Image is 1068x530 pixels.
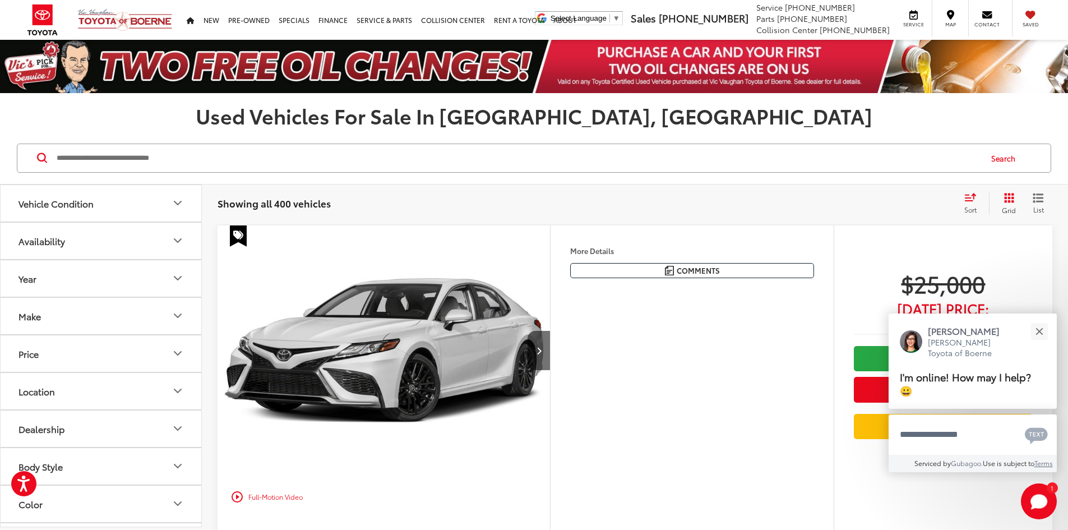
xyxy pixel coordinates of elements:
span: Grid [1002,205,1016,215]
span: Map [938,21,963,28]
div: Vehicle Condition [19,198,94,209]
span: Parts [756,13,775,24]
div: Make [19,311,41,321]
a: Select Language​ [551,14,620,22]
span: Comments [677,265,720,276]
button: Search [981,144,1032,172]
a: Terms [1034,458,1053,468]
div: Year [171,271,184,285]
button: DealershipDealership [1,411,202,447]
button: Toggle Chat Window [1021,483,1057,519]
span: Service [756,2,783,13]
p: [PERSON_NAME] Toyota of Boerne [928,337,1011,359]
span: Collision Center [756,24,817,35]
span: $25,000 [854,269,1033,297]
span: Select Language [551,14,607,22]
div: Location [19,386,55,397]
textarea: Type your message [889,414,1057,455]
button: MakeMake [1,298,202,334]
button: Select sort value [959,192,989,215]
button: AvailabilityAvailability [1,223,202,259]
button: Get Price Now [854,377,1033,402]
span: [PHONE_NUMBER] [777,13,847,24]
div: Price [19,348,39,359]
div: Body Style [171,459,184,473]
button: Body StyleBody Style [1,448,202,485]
div: Close[PERSON_NAME][PERSON_NAME] Toyota of BoerneI'm online! How may I help? 😀Type your messageCha... [889,314,1057,472]
svg: Start Chat [1021,483,1057,519]
a: Check Availability [854,346,1033,371]
div: Dealership [19,423,64,434]
button: LocationLocation [1,373,202,409]
div: Vehicle Condition [171,196,184,210]
span: 1 [1051,485,1053,490]
span: ​ [609,14,610,22]
span: Sales [631,11,656,25]
div: Body Style [19,461,63,472]
div: Availability [171,234,184,247]
input: Search by Make, Model, or Keyword [56,145,981,172]
h4: More Details [570,247,814,255]
a: Value Your Trade [854,414,1033,439]
svg: Text [1025,426,1048,444]
span: Special [230,225,247,247]
button: Comments [570,263,814,278]
button: Close [1027,319,1051,343]
span: [DATE] Price: [854,303,1033,314]
button: Next image [528,331,550,370]
button: List View [1024,192,1052,215]
img: Vic Vaughan Toyota of Boerne [77,8,173,31]
div: Price [171,347,184,360]
span: I'm online! How may I help? 😀 [900,369,1031,398]
div: Color [171,497,184,510]
div: Year [19,273,36,284]
span: Saved [1018,21,1043,28]
img: Comments [665,266,674,275]
div: Make [171,309,184,322]
div: Availability [19,236,65,246]
span: ▼ [613,14,620,22]
button: YearYear [1,260,202,297]
img: 2023 Toyota Camry XSE [217,225,551,476]
button: Vehicle ConditionVehicle Condition [1,185,202,222]
span: Use is subject to [983,458,1034,468]
span: Contact [974,21,1000,28]
div: Dealership [171,422,184,435]
div: 2023 Toyota Camry XSE 0 [217,225,551,476]
button: Chat with SMS [1021,422,1051,447]
span: [PHONE_NUMBER] [785,2,855,13]
button: Grid View [989,192,1024,215]
span: [PHONE_NUMBER] [659,11,748,25]
span: Sort [964,205,977,214]
div: Color [19,499,43,509]
span: Showing all 400 vehicles [218,196,331,210]
a: 2023 Toyota Camry XSE2023 Toyota Camry XSE2023 Toyota Camry XSE2023 Toyota Camry XSE [217,225,551,476]
span: List [1033,205,1044,214]
a: Gubagoo. [951,458,983,468]
span: Service [901,21,926,28]
p: [PERSON_NAME] [928,325,1011,337]
button: PricePrice [1,335,202,372]
span: [PHONE_NUMBER] [820,24,890,35]
button: ColorColor [1,486,202,522]
div: Location [171,384,184,398]
span: Serviced by [914,458,951,468]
